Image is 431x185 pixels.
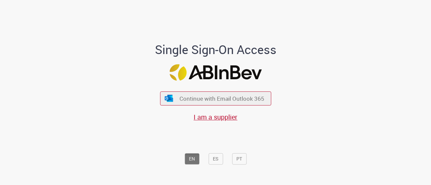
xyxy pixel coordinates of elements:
[208,153,223,165] button: ES
[179,95,264,102] span: Continue with Email Outlook 365
[160,92,271,105] button: ícone Azure/Microsoft 360 Continue with Email Outlook 365
[185,153,199,165] button: EN
[232,153,246,165] button: PT
[194,112,237,122] a: I am a supplier
[122,43,309,56] h1: Single Sign-On Access
[169,64,262,81] img: Logo ABInBev
[164,95,174,102] img: ícone Azure/Microsoft 360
